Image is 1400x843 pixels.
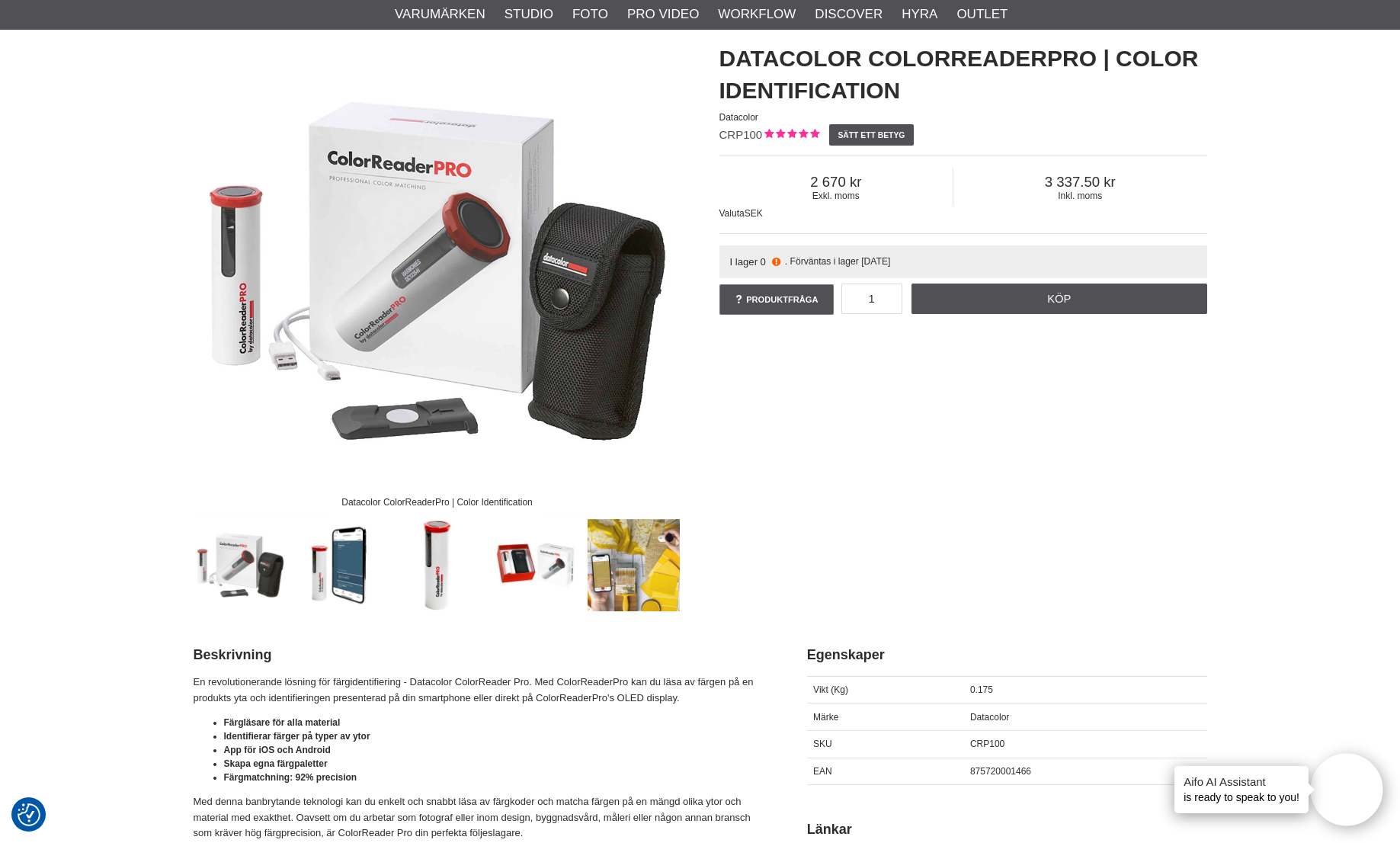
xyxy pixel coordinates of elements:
[719,284,834,315] a: Produktfråga
[807,820,1207,839] h2: Länkar
[719,174,953,191] span: 2 670
[224,745,331,755] strong: App för iOS och Android
[970,684,993,695] span: 0.175
[224,772,357,783] strong: Färgmatchning: 92% precision
[813,712,838,723] span: Märke
[1184,774,1299,790] h4: Aifo AI Assistant
[745,208,763,219] span: SEK
[813,684,848,695] span: Vikt (Kg)
[770,256,782,268] i: Beställd
[719,208,745,219] span: Valuta
[194,646,769,665] h2: Beskrivning
[588,519,680,611] img: Enkel färgmatchning
[505,5,553,24] a: Studio
[329,489,546,515] div: Datacolor ColorReaderPro | Color Identification
[762,127,819,143] div: Kundbetyg: 5.00
[224,758,328,769] strong: Skapa egna färgpaletter
[970,712,1009,723] span: Datacolor
[395,5,485,24] a: Varumärken
[785,256,891,267] span: . Förväntas i lager [DATE]
[719,43,1207,107] h1: Datacolor ColorReaderPro | Color Identification
[719,112,758,123] span: Datacolor
[194,675,769,707] p: En revolutionerande lösning för färgidentifiering - Datacolor ColorReader Pro. Med ColorReaderPro...
[970,739,1004,749] span: CRP100
[1174,766,1309,813] div: is ready to speak to you!
[729,256,758,268] span: I lager
[489,519,581,611] img: Levereras med väska
[813,739,832,749] span: SKU
[224,731,370,742] strong: Identifierar färger på typer av ytor
[572,5,608,24] a: Foto
[953,191,1206,201] span: Inkl. moms
[911,284,1207,314] a: Köp
[194,27,681,515] img: Datacolor ColorReaderPro | Color Identification
[953,174,1206,191] span: 3 337.50
[813,766,832,777] span: EAN
[18,801,40,829] button: Samtyckesinställningar
[293,519,385,611] img: Smart styrning via app i smartphone
[815,5,883,24] a: Discover
[970,766,1031,777] span: 875720001466
[761,256,766,268] span: 0
[18,803,40,826] img: Revisit consent button
[627,5,699,24] a: Pro Video
[719,191,953,201] span: Exkl. moms
[391,519,483,611] img: Kompakt design med display på sidan
[194,519,287,611] img: Datacolor ColorReaderPro | Color Identification
[224,717,341,728] strong: Färgläsare för alla material
[956,5,1008,24] a: Outlet
[902,5,937,24] a: Hyra
[807,646,1207,665] h2: Egenskaper
[718,5,796,24] a: Workflow
[719,128,763,141] span: CRP100
[829,124,914,146] a: Sätt ett betyg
